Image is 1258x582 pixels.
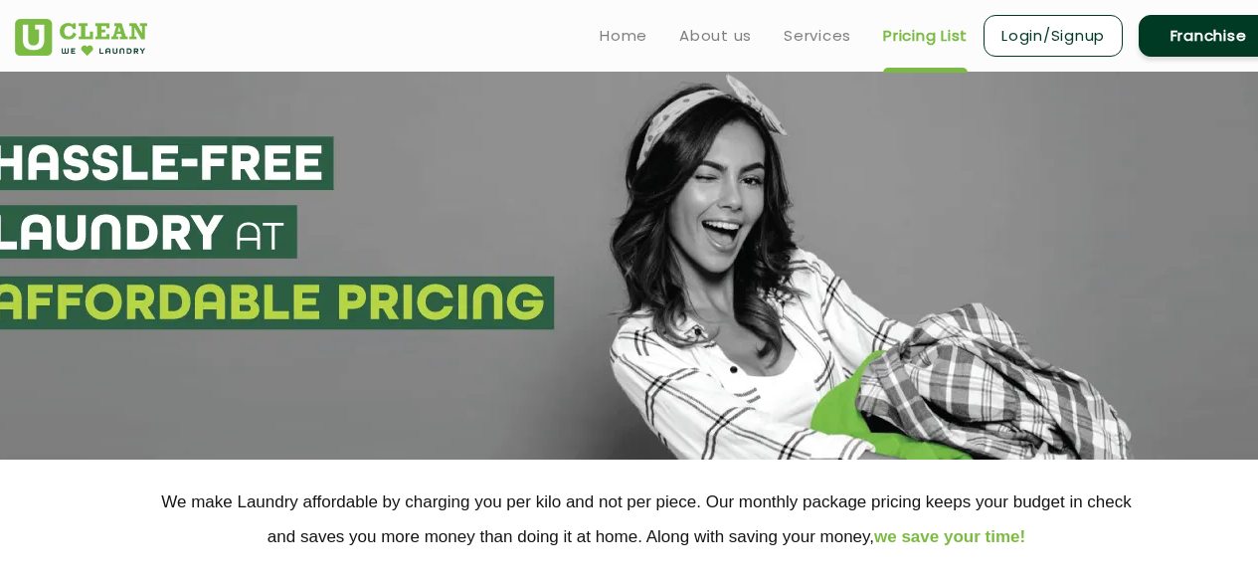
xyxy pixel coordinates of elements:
span: we save your time! [874,527,1025,546]
a: Login/Signup [984,15,1123,57]
a: About us [679,24,752,48]
img: UClean Laundry and Dry Cleaning [15,19,147,56]
a: Pricing List [883,24,968,48]
a: Home [600,24,647,48]
a: Services [784,24,851,48]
